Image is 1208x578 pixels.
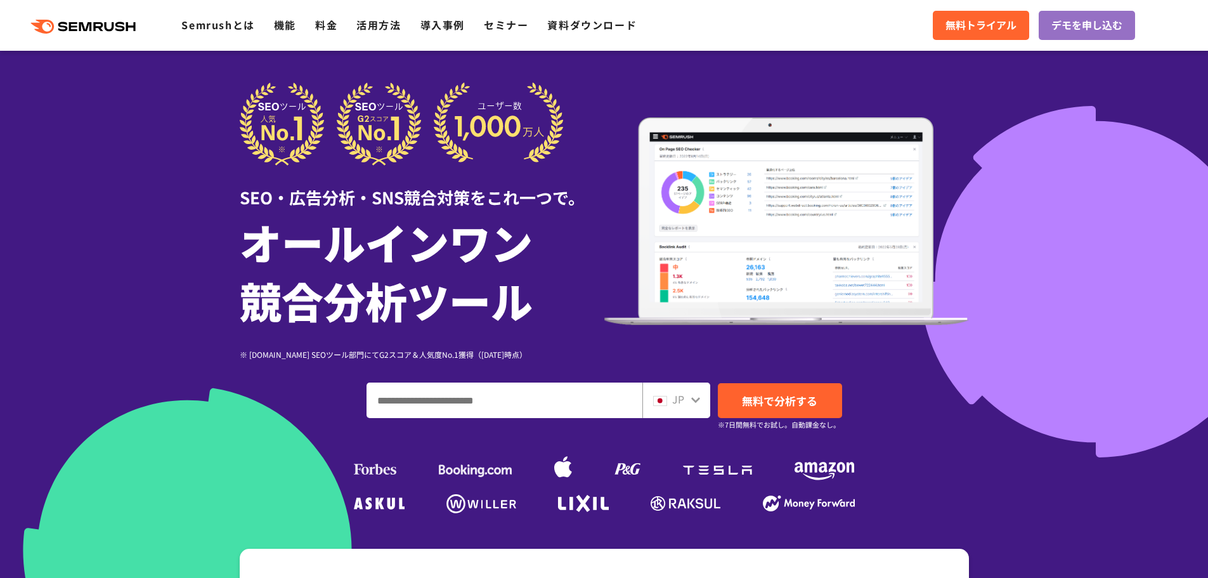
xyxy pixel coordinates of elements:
[718,419,840,431] small: ※7日間無料でお試し。自動課金なし。
[672,391,684,407] span: JP
[933,11,1029,40] a: 無料トライアル
[718,383,842,418] a: 無料で分析する
[420,17,465,32] a: 導入事例
[1039,11,1135,40] a: デモを申し込む
[356,17,401,32] a: 活用方法
[1051,17,1122,34] span: デモを申し込む
[315,17,337,32] a: 料金
[181,17,254,32] a: Semrushとは
[484,17,528,32] a: セミナー
[742,393,817,409] span: 無料で分析する
[240,348,604,360] div: ※ [DOMAIN_NAME] SEOツール部門にてG2スコア＆人気度No.1獲得（[DATE]時点）
[367,383,642,417] input: ドメイン、キーワードまたはURLを入力してください
[240,166,604,209] div: SEO・広告分析・SNS競合対策をこれ一つで。
[547,17,637,32] a: 資料ダウンロード
[945,17,1016,34] span: 無料トライアル
[274,17,296,32] a: 機能
[240,213,604,329] h1: オールインワン 競合分析ツール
